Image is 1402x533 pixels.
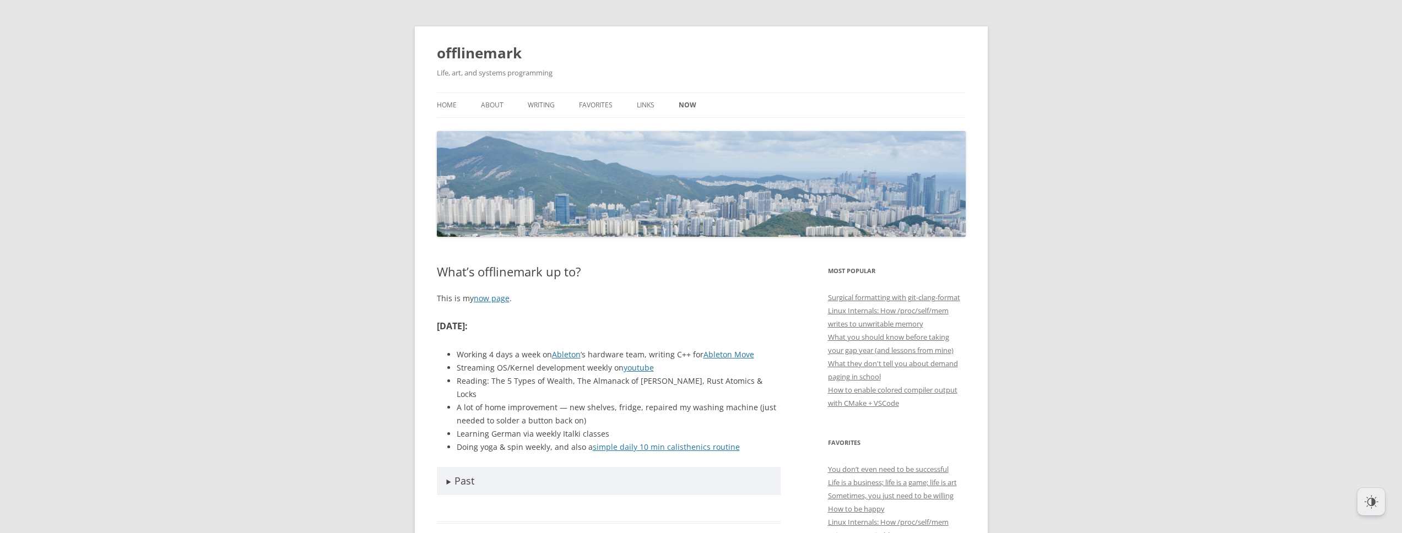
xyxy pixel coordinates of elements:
[437,320,465,332] strong: [DATE]
[679,93,696,117] a: Now
[552,349,581,360] a: Ableton
[481,93,504,117] a: About
[457,401,781,427] li: A lot of home improvement — new shelves, fridge, repaired my washing machine (just needed to sold...
[437,131,966,237] img: offlinemark
[828,264,966,278] h3: Most Popular
[828,464,949,474] a: You don’t even need to be successful
[828,491,954,501] a: Sometimes, you just need to be willing
[828,306,949,329] a: Linux Internals: How /proc/self/mem writes to unwritable memory
[703,349,754,360] a: Ableton Move
[454,474,474,487] span: Past
[474,293,510,303] a: now page
[457,440,781,454] li: Doing yoga & spin weekly, and also a
[437,40,522,66] a: offlinemark
[828,504,885,514] a: How to be happy
[437,264,781,279] h1: What’s offlinemark up to?
[457,348,781,361] li: Working 4 days a week on ‘s hardware team, writing C++ for
[579,93,613,117] a: Favorites
[437,318,781,335] h3: :
[437,467,781,495] summary: Past
[828,358,958,382] a: What they don't tell you about demand paging in school
[828,332,954,355] a: What you should know before taking your gap year (and lessons from mine)
[828,436,966,449] h3: Favorites
[528,93,555,117] a: Writing
[437,66,966,79] h2: Life, art, and systems programming
[624,362,654,373] a: youtube
[437,93,457,117] a: Home
[828,385,957,408] a: How to enable colored compiler output with CMake + VSCode
[828,477,957,487] a: Life is a business; life is a game; life is art
[457,361,781,374] li: Streaming OS/Kernel development weekly on
[593,442,740,452] a: simple daily 10 min calisthenics routine
[457,427,781,440] li: Learning German via weekly Italki classes
[828,292,960,302] a: Surgical formatting with git-clang-format
[637,93,654,117] a: Links
[437,292,781,305] p: This is my .
[457,374,781,401] li: Reading: The 5 Types of Wealth, The Almanack of [PERSON_NAME], Rust Atomics & Locks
